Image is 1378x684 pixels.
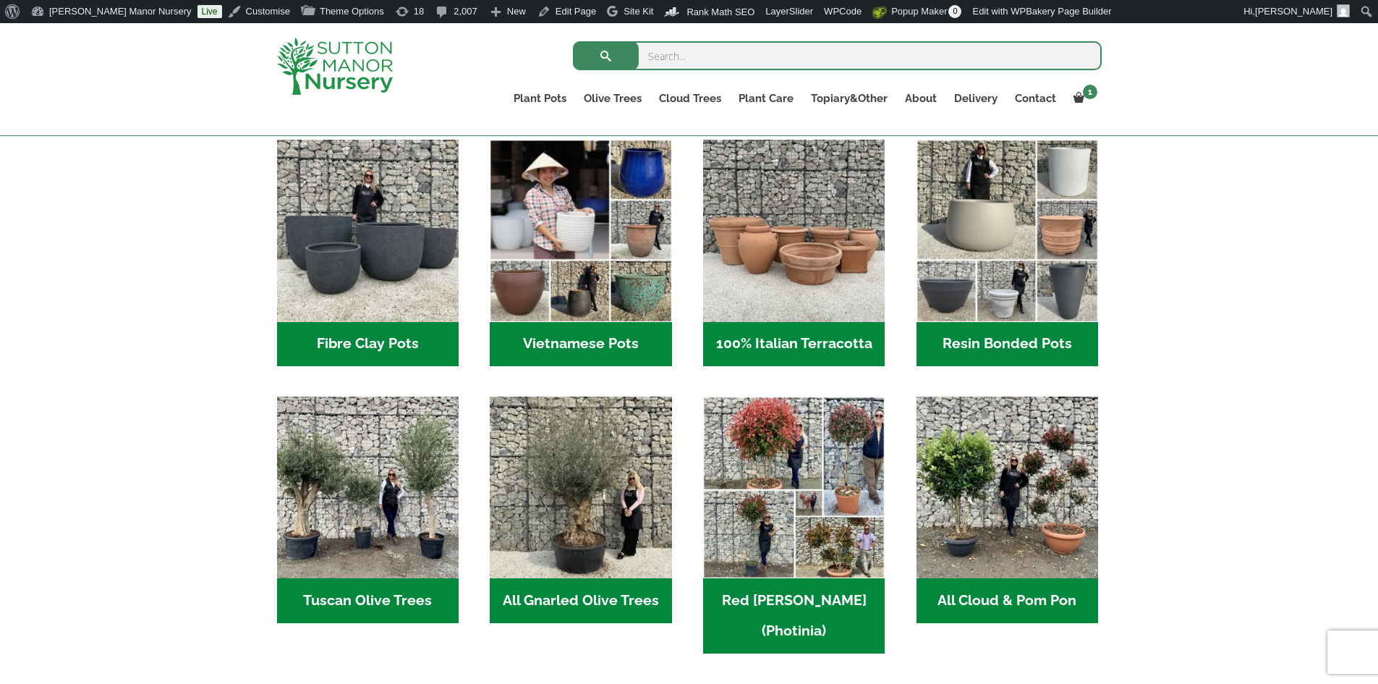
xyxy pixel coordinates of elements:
img: Home - F5A23A45 75B5 4929 8FB2 454246946332 [703,397,885,578]
h2: 100% Italian Terracotta [703,322,885,367]
a: Live [197,5,222,18]
span: 1 [1083,85,1097,99]
a: Visit product category Vietnamese Pots [490,140,671,366]
a: Cloud Trees [650,88,730,109]
h2: Vietnamese Pots [490,322,671,367]
span: Site Kit [624,6,653,17]
a: Olive Trees [575,88,650,109]
h2: Fibre Clay Pots [277,322,459,367]
a: Visit product category All Cloud & Pom Pon [916,397,1098,623]
a: Plant Care [730,88,802,109]
h2: All Gnarled Olive Trees [490,578,671,623]
img: logo [277,38,393,95]
span: 0 [948,5,961,18]
a: Visit product category Fibre Clay Pots [277,140,459,366]
img: Home - 8194B7A3 2818 4562 B9DD 4EBD5DC21C71 1 105 c 1 [277,140,459,321]
input: Search... [573,41,1102,70]
img: Home - 5833C5B7 31D0 4C3A 8E42 DB494A1738DB [490,397,671,578]
span: Rank Math SEO [686,7,754,17]
img: Home - A124EB98 0980 45A7 B835 C04B779F7765 [916,397,1098,578]
a: 1 [1065,88,1102,109]
a: Visit product category 100% Italian Terracotta [703,140,885,366]
img: Home - 7716AD77 15EA 4607 B135 B37375859F10 [277,397,459,578]
h2: All Cloud & Pom Pon [916,578,1098,623]
a: Visit product category Tuscan Olive Trees [277,397,459,623]
img: Home - 67232D1B A461 444F B0F6 BDEDC2C7E10B 1 105 c [916,140,1098,321]
a: Topiary&Other [802,88,896,109]
img: Home - 1B137C32 8D99 4B1A AA2F 25D5E514E47D 1 105 c [703,140,885,321]
a: Visit product category Red Robin (Photinia) [703,397,885,654]
a: About [896,88,945,109]
h2: Red [PERSON_NAME] (Photinia) [703,578,885,654]
img: Home - 6E921A5B 9E2F 4B13 AB99 4EF601C89C59 1 105 c [490,140,671,321]
a: Visit product category Resin Bonded Pots [916,140,1098,366]
a: Delivery [945,88,1006,109]
a: Plant Pots [505,88,575,109]
a: Contact [1006,88,1065,109]
span: [PERSON_NAME] [1255,6,1332,17]
h2: Tuscan Olive Trees [277,578,459,623]
a: Visit product category All Gnarled Olive Trees [490,397,671,623]
h2: Resin Bonded Pots [916,322,1098,367]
